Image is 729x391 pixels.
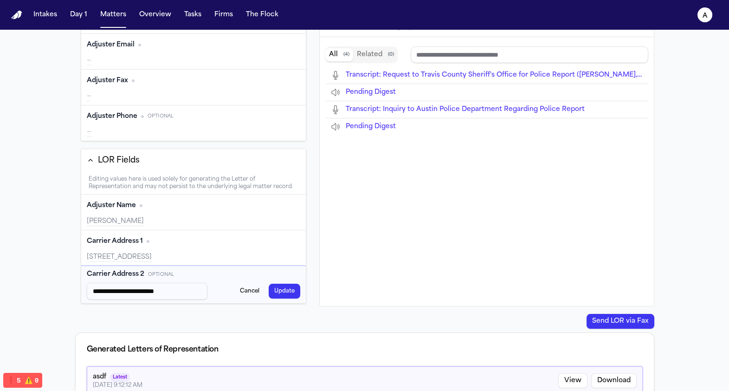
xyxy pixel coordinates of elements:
[87,217,301,226] div: [PERSON_NAME]
[234,284,265,299] button: Cancel Carrier Address 2 edit
[558,373,587,388] button: View
[11,11,22,20] a: Home
[147,240,149,243] span: No citation
[346,88,396,97] button: Open Pending Digest
[93,372,106,382] div: asdf
[587,314,654,329] button: Send LOR via Fax
[148,271,174,278] span: Optional
[81,172,306,195] div: LoR fields disclaimer
[87,76,128,85] span: Adjuster Fax
[87,129,91,136] span: —
[81,34,306,70] div: Adjuster Email (required)
[81,105,306,141] div: Adjuster Phone (optional)
[97,7,130,23] button: Matters
[87,283,208,300] input: Carrier Address 2 input
[87,93,91,100] span: —
[591,373,637,388] button: Download
[181,7,205,23] button: Tasks
[81,70,306,105] div: Adjuster Fax (required)
[346,106,585,113] span: Transcript: Inquiry to Austin Police Department Regarding Police Report
[87,253,301,262] div: [STREET_ADDRESS]
[87,237,143,246] span: Carrier Address 1
[132,79,135,82] span: No citation
[325,48,353,61] button: All documents
[138,44,141,46] span: No citation
[81,230,306,266] div: Carrier Address 1 (required)
[211,7,237,23] button: Firms
[411,46,648,63] input: Search references
[81,149,306,172] button: LOR Fields
[81,266,306,303] div: Carrier Address 2 (optional)
[148,113,174,120] span: Optional
[87,270,144,279] span: Carrier Address 2
[346,122,396,131] button: Open Pending Digest
[242,7,282,23] button: The Flock
[87,344,219,355] div: Generated Letters of Representation
[11,11,22,20] img: Finch Logo
[388,52,394,58] span: ( 0 )
[346,89,396,96] span: Pending Digest
[87,201,136,210] span: Adjuster Name
[346,105,585,114] button: Open Transcript: Inquiry to Austin Police Department Regarding Police Report
[269,284,300,299] button: Update Carrier Address 2
[141,115,144,118] span: No citation
[81,195,306,230] div: Adjuster Name (required)
[93,382,142,389] div: [DATE] 9:12:12 AM
[87,57,91,64] span: —
[135,7,175,23] button: Overview
[30,7,61,23] button: Intakes
[343,52,349,58] span: ( 4 )
[346,71,642,80] button: Open Transcript: Request to Travis County Sheriff's Office for Police Report (Paul Maldonado, 8/1...
[110,373,130,382] span: Latest
[346,123,396,130] span: Pending Digest
[140,204,142,207] span: No citation
[87,112,137,121] span: Adjuster Phone
[87,40,135,50] span: Adjuster Email
[325,43,648,135] div: Document browser
[66,7,91,23] button: Day 1
[98,155,140,167] div: LOR Fields
[346,72,664,78] span: Transcript: Request to Travis County Sheriff's Office for Police Report (Paul Maldonado, 8/14/2025)
[353,48,398,61] button: Related documents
